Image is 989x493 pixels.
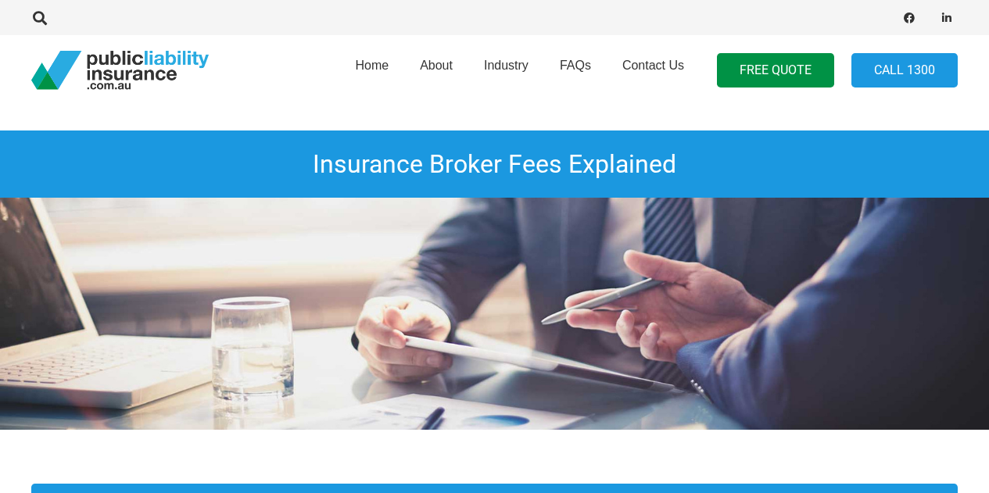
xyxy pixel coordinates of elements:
[936,7,958,29] a: LinkedIn
[420,59,453,72] span: About
[622,59,684,72] span: Contact Us
[717,53,834,88] a: FREE QUOTE
[24,11,56,25] a: Search
[484,59,529,72] span: Industry
[607,30,700,110] a: Contact Us
[898,7,920,29] a: Facebook
[31,51,209,90] a: pli_logotransparent
[468,30,544,110] a: Industry
[355,59,389,72] span: Home
[404,30,468,110] a: About
[544,30,607,110] a: FAQs
[339,30,404,110] a: Home
[851,53,958,88] a: Call 1300
[560,59,591,72] span: FAQs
